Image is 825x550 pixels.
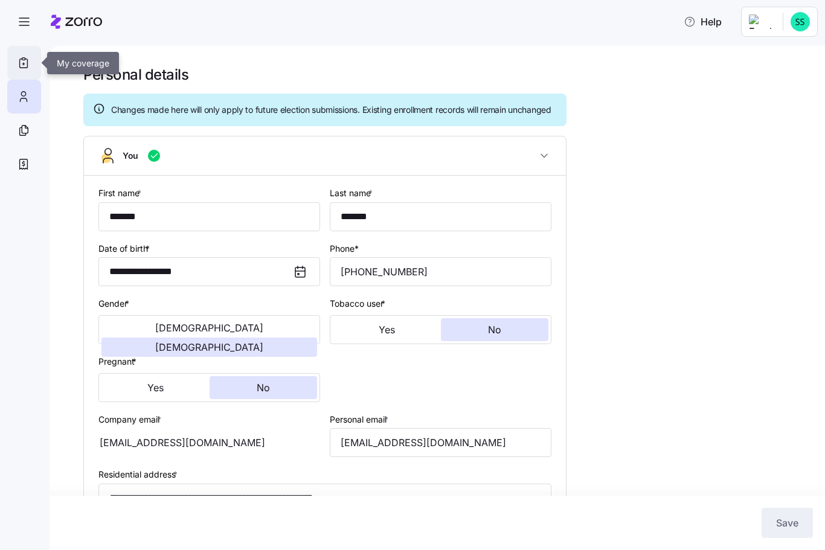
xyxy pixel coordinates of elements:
label: Personal email [330,413,391,426]
span: No [488,325,501,334]
span: [DEMOGRAPHIC_DATA] [155,342,263,352]
label: Date of birth [98,242,152,255]
label: Tobacco user [330,297,388,310]
label: Phone* [330,242,359,255]
span: Save [776,516,798,530]
span: No [257,383,270,392]
img: Employer logo [749,14,773,29]
img: 0464b77798e1e106aafadcb04bb87fa1 [791,12,810,31]
button: You [84,136,566,176]
label: Residential address [98,468,180,481]
label: Gender [98,297,132,310]
label: Pregnant [98,355,139,368]
span: You [123,150,138,162]
input: Email [330,428,551,457]
label: First name [98,187,144,200]
input: Phone [330,257,551,286]
label: Last name [330,187,375,200]
span: Help [684,14,722,29]
span: Yes [147,383,164,392]
button: Save [762,508,813,538]
button: Help [674,10,731,34]
span: Yes [379,325,395,334]
span: [DEMOGRAPHIC_DATA] [155,323,263,333]
label: Company email [98,413,164,426]
span: Changes made here will only apply to future election submissions. Existing enrollment records wil... [111,104,551,116]
h1: Personal details [83,65,808,84]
